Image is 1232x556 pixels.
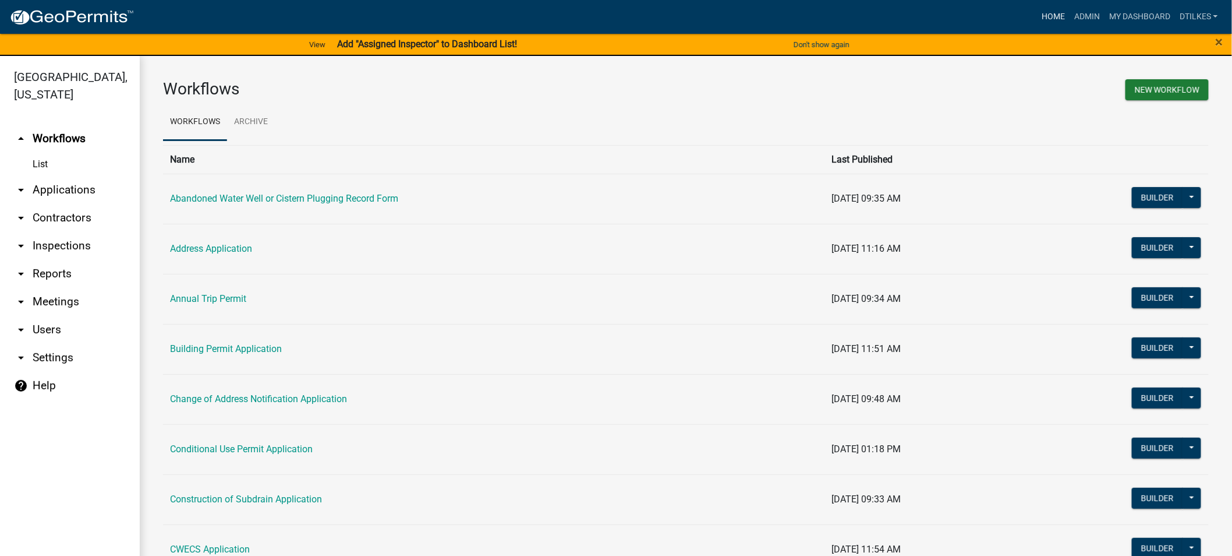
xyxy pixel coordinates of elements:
button: Builder [1132,488,1183,509]
th: Name [163,145,824,174]
a: Home [1037,6,1070,28]
button: Builder [1132,237,1183,258]
span: [DATE] 11:16 AM [831,243,901,254]
i: arrow_drop_down [14,211,28,225]
button: Builder [1132,287,1183,308]
th: Last Published [824,145,1015,174]
span: [DATE] 09:35 AM [831,193,901,204]
a: My Dashboard [1104,6,1175,28]
span: × [1216,34,1223,50]
span: [DATE] 09:48 AM [831,393,901,404]
a: Conditional Use Permit Application [170,444,313,455]
i: help [14,379,28,393]
i: arrow_drop_down [14,323,28,337]
button: Don't show again [789,35,854,54]
h3: Workflows [163,79,677,99]
i: arrow_drop_down [14,183,28,197]
a: Address Application [170,243,252,254]
span: [DATE] 11:51 AM [831,343,901,354]
button: Builder [1132,438,1183,459]
a: Workflows [163,104,227,141]
a: Building Permit Application [170,343,282,354]
a: Change of Address Notification Application [170,393,347,404]
i: arrow_drop_down [14,351,28,365]
i: arrow_drop_down [14,239,28,253]
a: dtilkes [1175,6,1223,28]
a: Abandoned Water Well or Cistern Plugging Record Form [170,193,398,204]
a: Archive [227,104,275,141]
a: Admin [1070,6,1104,28]
a: Annual Trip Permit [170,293,246,304]
a: Construction of Subdrain Application [170,494,322,505]
button: Builder [1132,337,1183,358]
span: [DATE] 09:33 AM [831,494,901,505]
i: arrow_drop_up [14,132,28,146]
span: [DATE] 11:54 AM [831,544,901,555]
button: Builder [1132,187,1183,208]
button: Close [1216,35,1223,49]
strong: Add "Assigned Inspector" to Dashboard List! [337,38,517,50]
i: arrow_drop_down [14,295,28,309]
a: CWECS Application [170,544,250,555]
span: [DATE] 09:34 AM [831,293,901,304]
a: View [305,35,330,54]
i: arrow_drop_down [14,267,28,281]
button: Builder [1132,388,1183,409]
button: New Workflow [1125,79,1209,100]
span: [DATE] 01:18 PM [831,444,901,455]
